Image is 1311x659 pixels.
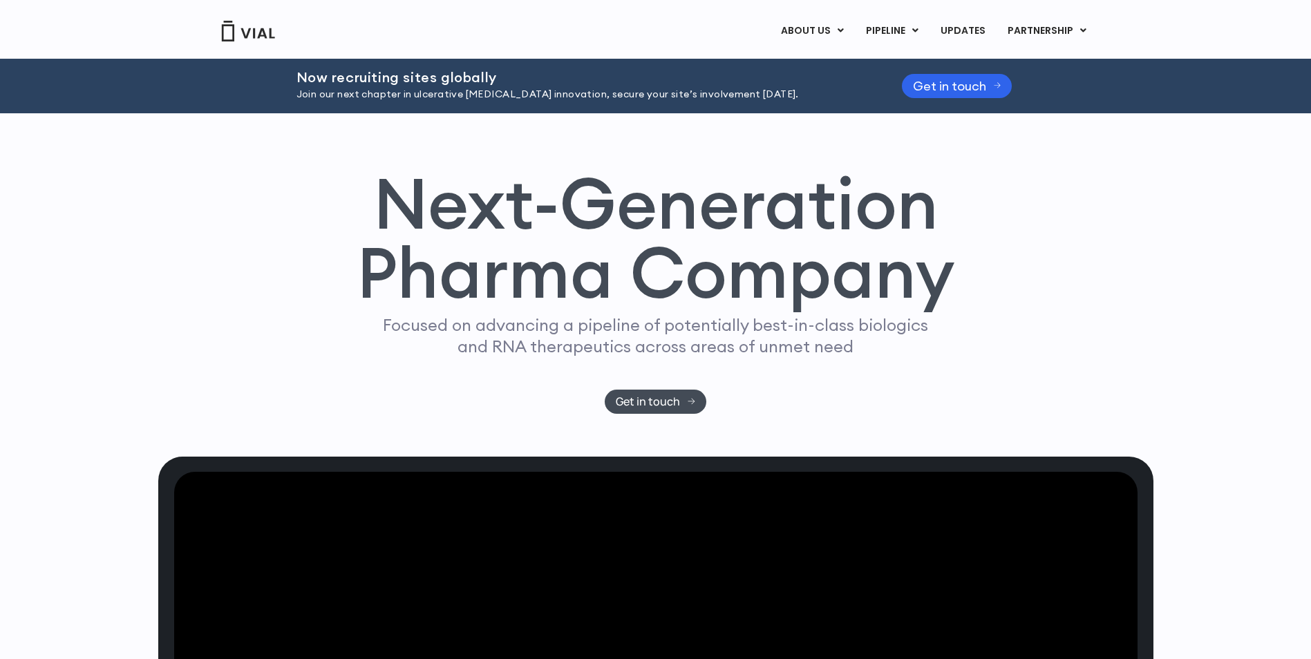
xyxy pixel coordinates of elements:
a: Get in touch [902,74,1012,98]
img: Vial Logo [220,21,276,41]
h1: Next-Generation Pharma Company [357,169,955,308]
p: Join our next chapter in ulcerative [MEDICAL_DATA] innovation, secure your site’s involvement [DA... [296,87,867,102]
span: Get in touch [616,397,680,407]
a: PARTNERSHIPMenu Toggle [997,19,1097,43]
h2: Now recruiting sites globally [296,70,867,85]
a: PIPELINEMenu Toggle [855,19,929,43]
a: UPDATES [930,19,996,43]
span: Get in touch [913,81,986,91]
a: ABOUT USMenu Toggle [770,19,854,43]
p: Focused on advancing a pipeline of potentially best-in-class biologics and RNA therapeutics acros... [377,314,934,357]
a: Get in touch [605,390,706,414]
